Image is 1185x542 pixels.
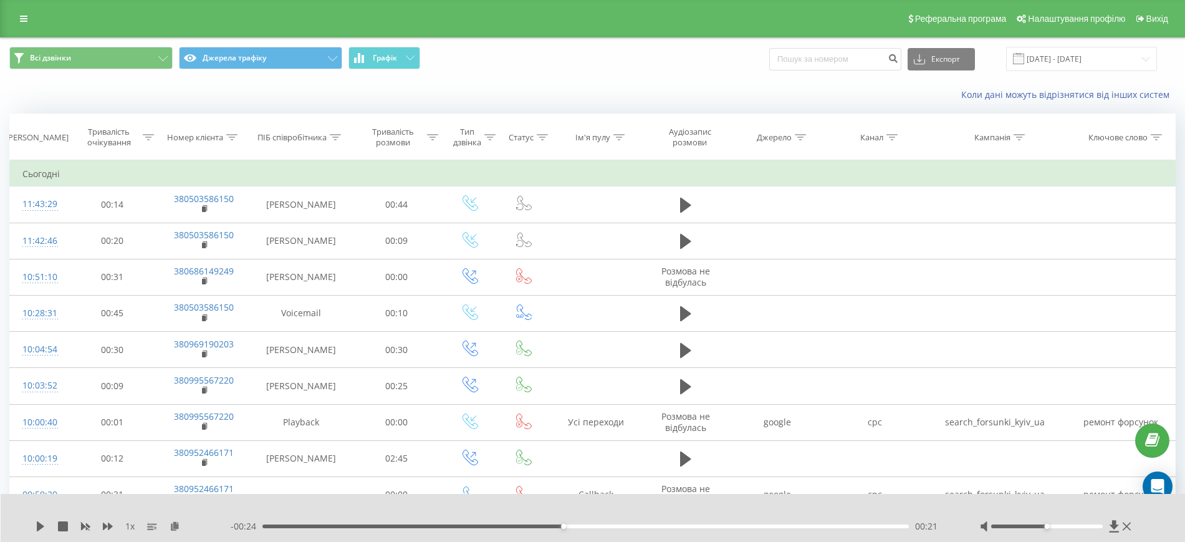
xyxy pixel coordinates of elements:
[509,132,534,143] div: Статус
[453,127,481,148] div: Тип дзвінка
[1088,132,1148,143] div: Ключове слово
[352,440,441,477] td: 02:45
[231,520,262,533] span: - 00:24
[22,483,55,507] div: 09:59:29
[22,229,55,253] div: 11:42:46
[352,259,441,295] td: 00:00
[22,337,55,362] div: 10:04:54
[923,404,1067,440] td: search_forsunki_kyiv_ua
[174,301,234,313] a: 380503586150
[251,368,352,404] td: [PERSON_NAME]
[67,368,157,404] td: 00:09
[363,127,424,148] div: Тривалість розмови
[352,404,441,440] td: 00:00
[352,332,441,368] td: 00:30
[961,89,1176,100] a: Коли дані можуть відрізнятися вiд інших систем
[22,265,55,289] div: 10:51:10
[1146,14,1168,24] span: Вихід
[174,338,234,350] a: 380969190203
[729,404,826,440] td: google
[352,368,441,404] td: 00:25
[251,404,352,440] td: Playback
[1143,472,1173,501] div: Open Intercom Messenger
[769,48,901,70] input: Пошук за номером
[22,192,55,216] div: 11:43:29
[174,483,234,495] a: 380952466171
[79,127,140,148] div: Тривалість очікування
[860,132,883,143] div: Канал
[67,440,157,477] td: 00:12
[757,132,792,143] div: Джерело
[561,524,566,529] div: Accessibility label
[174,229,234,241] a: 380503586150
[67,332,157,368] td: 00:30
[251,259,352,295] td: [PERSON_NAME]
[661,265,710,288] span: Розмова не відбулась
[251,440,352,477] td: [PERSON_NAME]
[348,47,420,69] button: Графік
[125,520,135,533] span: 1 x
[22,447,55,471] div: 10:00:19
[826,477,923,513] td: cpc
[352,223,441,259] td: 00:09
[67,477,157,513] td: 00:31
[22,374,55,398] div: 10:03:52
[174,193,234,205] a: 380503586150
[373,54,397,62] span: Графік
[167,132,223,143] div: Номер клієнта
[174,410,234,422] a: 380995567220
[549,404,643,440] td: Усі переходи
[67,295,157,331] td: 00:45
[826,404,923,440] td: cpc
[729,477,826,513] td: google
[352,477,441,513] td: 00:00
[174,447,234,458] a: 380952466171
[22,410,55,435] div: 10:00:40
[923,477,1067,513] td: search_forsunki_kyiv_ua
[30,53,71,63] span: Всі дзвінки
[251,295,352,331] td: Voicemail
[179,47,342,69] button: Джерела трафіку
[352,186,441,223] td: 00:44
[575,132,610,143] div: Ім'я пулу
[908,48,975,70] button: Експорт
[251,332,352,368] td: [PERSON_NAME]
[251,186,352,223] td: [PERSON_NAME]
[915,14,1007,24] span: Реферальна програма
[174,265,234,277] a: 380686149249
[22,301,55,326] div: 10:28:31
[1045,524,1050,529] div: Accessibility label
[67,223,157,259] td: 00:20
[67,404,157,440] td: 00:01
[974,132,1010,143] div: Кампанія
[10,162,1176,186] td: Сьогодні
[6,132,69,143] div: [PERSON_NAME]
[661,483,710,506] span: Розмова не відбулась
[251,223,352,259] td: [PERSON_NAME]
[174,374,234,386] a: 380995567220
[67,259,157,295] td: 00:31
[1067,404,1175,440] td: ремонт форсунок
[549,477,643,513] td: Callback
[9,47,173,69] button: Всі дзвінки
[1028,14,1125,24] span: Налаштування профілю
[1067,477,1175,513] td: ремонт форсунок
[257,132,327,143] div: ПІБ співробітника
[661,410,710,433] span: Розмова не відбулась
[654,127,726,148] div: Аудіозапис розмови
[67,186,157,223] td: 00:14
[915,520,938,533] span: 00:21
[352,295,441,331] td: 00:10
